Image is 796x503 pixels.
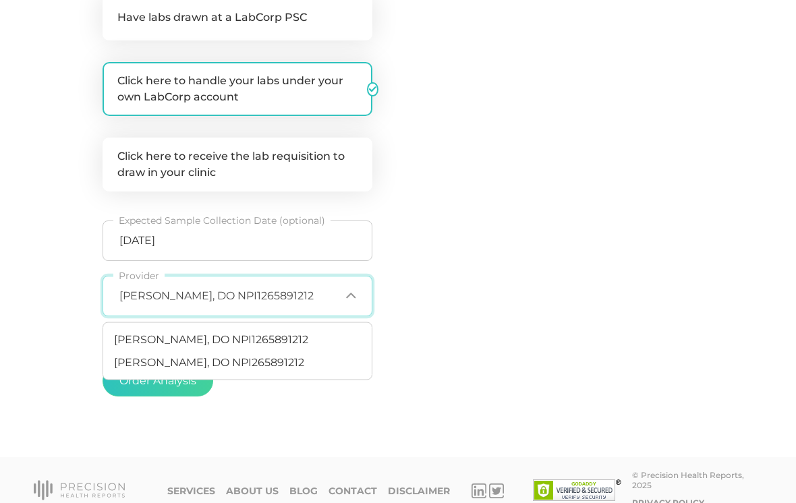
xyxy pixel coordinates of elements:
[114,332,308,345] span: [PERSON_NAME], DO NPI1265891212
[103,276,372,316] div: Search for option
[103,138,372,191] label: Click here to receive the lab requisition to draw in your clinic
[388,485,450,497] a: Disclaimer
[226,485,279,497] a: About Us
[632,470,762,490] div: © Precision Health Reports, 2025
[119,289,314,303] span: [PERSON_NAME], DO NPI1265891212
[329,485,377,497] a: Contact
[114,355,304,368] span: [PERSON_NAME], DO NPI265891212
[533,479,621,501] img: SSL site seal - click to verify
[103,220,372,261] input: Select date
[167,485,215,497] a: Services
[103,365,213,396] button: Order Analysis
[103,62,372,116] label: Click here to handle your labs under your own LabCorp account
[314,289,340,303] input: Search for option
[289,485,318,497] a: Blog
